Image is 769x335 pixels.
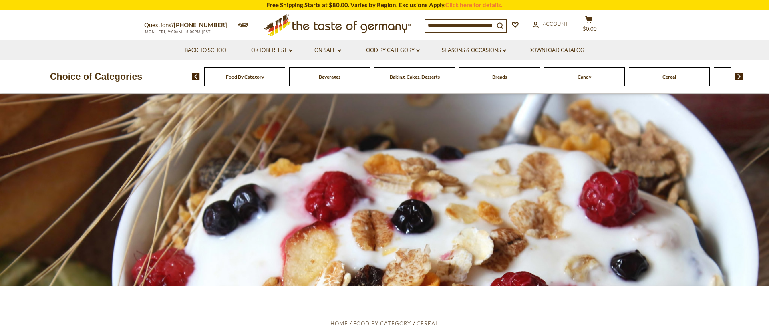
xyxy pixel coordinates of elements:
a: Beverages [319,74,340,80]
p: Questions? [144,20,233,30]
a: Download Catalog [528,46,584,55]
a: Breads [492,74,507,80]
a: Food By Category [226,74,264,80]
img: previous arrow [192,73,200,80]
a: Account [533,20,568,28]
a: Cereal [417,320,439,327]
img: next arrow [735,73,743,80]
span: Account [543,20,568,27]
span: MON - FRI, 9:00AM - 5:00PM (EST) [144,30,212,34]
a: Seasons & Occasions [442,46,506,55]
a: Food By Category [353,320,411,327]
a: Baking, Cakes, Desserts [390,74,440,80]
a: Cereal [662,74,676,80]
span: $0.00 [583,26,597,32]
a: Back to School [185,46,229,55]
button: $0.00 [577,16,601,36]
a: Food By Category [363,46,420,55]
a: Home [330,320,348,327]
a: Candy [578,74,591,80]
a: Click here for details. [445,1,502,8]
a: [PHONE_NUMBER] [174,21,227,28]
a: On Sale [314,46,341,55]
a: Oktoberfest [251,46,292,55]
